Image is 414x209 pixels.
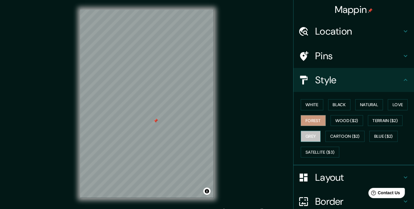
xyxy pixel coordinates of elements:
button: Toggle attribution [203,188,211,195]
h4: Style [315,74,402,86]
div: Pins [293,44,414,68]
div: Layout [293,165,414,189]
h4: Pins [315,50,402,62]
button: Love [388,99,408,110]
button: Satellite ($3) [301,147,339,158]
canvas: Map [80,10,214,198]
button: Natural [355,99,383,110]
button: Grey [301,131,321,142]
button: Wood ($2) [331,115,363,126]
h4: Layout [315,171,402,183]
h4: Border [315,195,402,207]
button: White [301,99,323,110]
button: Forest [301,115,326,126]
button: Black [328,99,351,110]
div: Location [293,19,414,43]
h4: Mappin [335,4,373,16]
button: Cartoon ($2) [325,131,365,142]
iframe: Help widget launcher [360,186,407,202]
img: pin-icon.png [368,8,373,13]
div: Style [293,68,414,92]
button: Terrain ($2) [368,115,403,126]
button: Blue ($2) [369,131,398,142]
h4: Location [315,25,402,37]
